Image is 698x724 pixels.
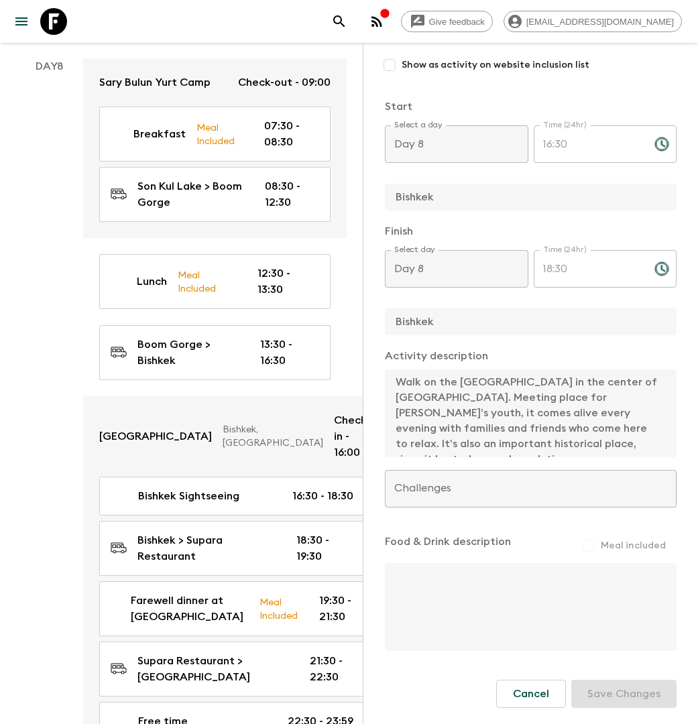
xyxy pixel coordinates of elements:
[326,8,353,35] button: search adventures
[137,178,243,210] p: Son Kul Lake > Boom Gorge
[137,274,167,290] p: Lunch
[334,412,370,461] p: Check-in - 16:00
[519,17,681,27] span: [EMAIL_ADDRESS][DOMAIN_NAME]
[133,126,186,142] p: Breakfast
[394,244,435,255] label: Select day
[385,99,677,115] p: Start
[99,167,331,222] a: Son Kul Lake > Boom Gorge08:30 - 12:30
[394,119,442,131] label: Select a day
[385,534,511,558] p: Food & Drink description
[238,74,331,90] p: Check-out - 09:00
[178,267,235,296] p: Meal Included
[99,325,331,380] a: Boom Gorge > Bishkek13:30 - 16:30
[99,107,331,162] a: BreakfastMeal Included07:30 - 08:30
[137,337,239,369] p: Boom Gorge > Bishkek
[310,653,354,685] p: 21:30 - 22:30
[99,477,370,516] a: Bishkek Sightseeing16:30 - 18:30
[137,653,288,685] p: Supara Restaurant > [GEOGRAPHIC_DATA]
[385,369,666,457] textarea: We visit the [GEOGRAPHIC_DATA], one of the most fascinating markets in [GEOGRAPHIC_DATA]. Enjoy t...
[257,265,314,298] p: 12:30 - 13:30
[534,125,644,163] input: hh:mm
[259,595,298,623] p: Meal Included
[543,244,587,255] label: Time (24hr)
[385,348,677,364] p: Activity description
[99,428,212,444] p: [GEOGRAPHIC_DATA]
[534,250,644,288] input: hh:mm
[260,337,314,369] p: 13:30 - 16:30
[138,488,239,504] p: Bishkek Sightseeing
[196,120,243,148] p: Meal Included
[385,223,677,239] p: Finish
[504,11,682,32] div: [EMAIL_ADDRESS][DOMAIN_NAME]
[296,532,353,564] p: 18:30 - 19:30
[265,178,314,210] p: 08:30 - 12:30
[402,58,589,72] span: Show as activity on website inclusion list
[83,396,386,477] a: [GEOGRAPHIC_DATA]Bishkek, [GEOGRAPHIC_DATA]Check-in - 16:00
[99,254,331,309] a: LunchMeal Included12:30 - 13:30
[543,119,587,131] label: Time (24hr)
[137,532,275,564] p: Bishkek > Supara Restaurant
[496,680,566,708] button: Cancel
[131,593,248,625] p: Farewell dinner at [GEOGRAPHIC_DATA]
[319,593,353,625] p: 19:30 - 21:30
[99,74,211,90] p: Sary Bulun Yurt Camp
[16,58,83,74] p: Day 8
[401,11,493,32] a: Give feedback
[99,581,370,636] a: Farewell dinner at [GEOGRAPHIC_DATA]Meal Included19:30 - 21:30
[83,58,347,107] a: Sary Bulun Yurt CampCheck-out - 09:00
[8,8,35,35] button: menu
[422,17,492,27] span: Give feedback
[264,118,314,150] p: 07:30 - 08:30
[99,521,370,576] a: Bishkek > Supara Restaurant18:30 - 19:30
[99,642,370,697] a: Supara Restaurant > [GEOGRAPHIC_DATA]21:30 - 22:30
[223,423,323,450] p: Bishkek, [GEOGRAPHIC_DATA]
[601,539,666,552] span: Meal included
[292,488,353,504] p: 16:30 - 18:30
